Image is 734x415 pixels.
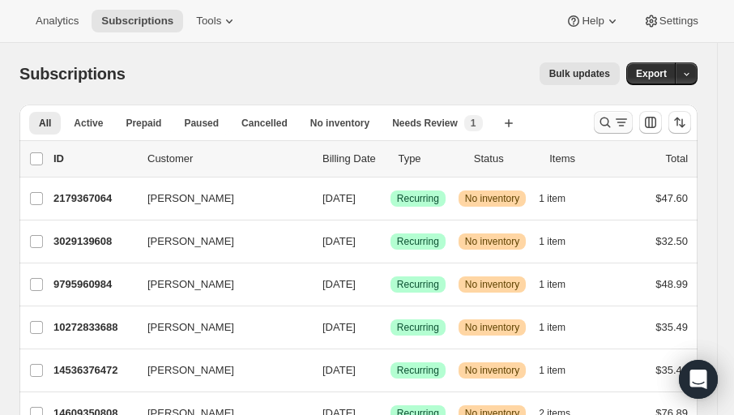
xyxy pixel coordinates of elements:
[53,319,134,336] p: 10272833688
[465,364,519,377] span: No inventory
[322,235,356,247] span: [DATE]
[465,192,519,205] span: No inventory
[322,192,356,204] span: [DATE]
[666,151,688,167] p: Total
[539,273,583,296] button: 1 item
[392,117,458,130] span: Needs Review
[539,359,583,382] button: 1 item
[549,67,610,80] span: Bulk updates
[474,151,536,167] p: Status
[465,278,519,291] span: No inventory
[126,117,161,130] span: Prepaid
[196,15,221,28] span: Tools
[101,15,173,28] span: Subscriptions
[465,321,519,334] span: No inventory
[668,111,691,134] button: Sort the results
[53,187,688,210] div: 2179367064[PERSON_NAME][DATE]SuccessRecurringWarningNo inventory1 item$47.60
[322,151,385,167] p: Billing Date
[626,62,676,85] button: Export
[471,117,476,130] span: 1
[322,278,356,290] span: [DATE]
[539,235,565,248] span: 1 item
[655,364,688,376] span: $35.49
[397,192,439,205] span: Recurring
[582,15,604,28] span: Help
[53,230,688,253] div: 3029139608[PERSON_NAME][DATE]SuccessRecurringWarningNo inventory1 item$32.50
[19,65,126,83] span: Subscriptions
[138,186,300,212] button: [PERSON_NAME]
[655,278,688,290] span: $48.99
[147,276,234,293] span: [PERSON_NAME]
[398,151,460,167] div: Type
[397,321,439,334] span: Recurring
[147,319,234,336] span: [PERSON_NAME]
[636,67,667,80] span: Export
[539,192,565,205] span: 1 item
[594,111,633,134] button: Search and filter results
[679,360,718,399] div: Open Intercom Messenger
[659,15,698,28] span: Settings
[138,357,300,383] button: [PERSON_NAME]
[53,273,688,296] div: 9795960984[PERSON_NAME][DATE]SuccessRecurringWarningNo inventory1 item$48.99
[53,316,688,339] div: 10272833688[PERSON_NAME][DATE]SuccessRecurringWarningNo inventory1 item$35.49
[26,10,88,32] button: Analytics
[465,235,519,248] span: No inventory
[540,62,620,85] button: Bulk updates
[241,117,288,130] span: Cancelled
[549,151,612,167] div: Items
[322,321,356,333] span: [DATE]
[556,10,629,32] button: Help
[539,316,583,339] button: 1 item
[36,15,79,28] span: Analytics
[322,364,356,376] span: [DATE]
[53,359,688,382] div: 14536376472[PERSON_NAME][DATE]SuccessRecurringWarningNo inventory1 item$35.49
[655,321,688,333] span: $35.49
[138,314,300,340] button: [PERSON_NAME]
[397,278,439,291] span: Recurring
[539,230,583,253] button: 1 item
[53,276,134,293] p: 9795960984
[53,233,134,250] p: 3029139608
[397,364,439,377] span: Recurring
[655,192,688,204] span: $47.60
[539,278,565,291] span: 1 item
[147,190,234,207] span: [PERSON_NAME]
[397,235,439,248] span: Recurring
[186,10,247,32] button: Tools
[74,117,103,130] span: Active
[147,151,309,167] p: Customer
[53,190,134,207] p: 2179367064
[310,117,369,130] span: No inventory
[92,10,183,32] button: Subscriptions
[184,117,219,130] span: Paused
[539,321,565,334] span: 1 item
[634,10,708,32] button: Settings
[39,117,51,130] span: All
[138,272,300,297] button: [PERSON_NAME]
[147,233,234,250] span: [PERSON_NAME]
[639,111,662,134] button: Customize table column order and visibility
[496,112,522,135] button: Create new view
[138,229,300,255] button: [PERSON_NAME]
[53,362,134,379] p: 14536376472
[539,364,565,377] span: 1 item
[539,187,583,210] button: 1 item
[53,151,134,167] p: ID
[147,362,234,379] span: [PERSON_NAME]
[53,151,688,167] div: IDCustomerBilling DateTypeStatusItemsTotal
[655,235,688,247] span: $32.50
